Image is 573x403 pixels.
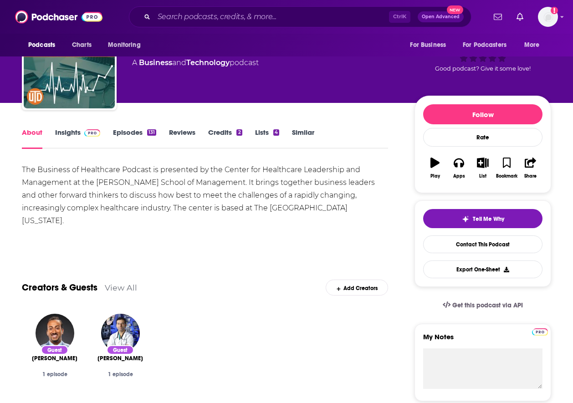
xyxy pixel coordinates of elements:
a: Dr. Pat Basu [32,355,77,362]
div: Apps [453,173,465,179]
img: tell me why sparkle [462,215,469,223]
a: InsightsPodchaser Pro [55,128,100,149]
span: Ctrl K [389,11,410,23]
a: Pro website [532,327,548,336]
a: Similar [292,128,314,149]
button: open menu [102,36,152,54]
button: Bookmark [495,152,518,184]
a: Reviews [169,128,195,149]
span: Good podcast? Give it some love! [435,65,531,72]
button: Share [519,152,542,184]
span: For Business [410,39,446,51]
img: Podchaser - Follow, Share and Rate Podcasts [15,8,102,26]
button: tell me why sparkleTell Me Why [423,209,542,228]
div: Search podcasts, credits, & more... [129,6,471,27]
div: Bookmark [496,173,517,179]
div: A podcast [132,57,259,68]
div: List [479,173,486,179]
button: open menu [404,36,457,54]
span: More [524,39,540,51]
div: Guest [107,345,134,355]
span: Get this podcast via API [452,301,523,309]
label: My Notes [423,332,542,348]
a: Show notifications dropdown [513,9,527,25]
div: Guest [41,345,68,355]
button: open menu [457,36,520,54]
div: The Business of Healthcare Podcast is presented by the Center for Healthcare Leadership and Manag... [22,163,388,227]
img: User Profile [538,7,558,27]
div: 1 episode [29,371,80,377]
a: Get this podcast via API [435,294,530,316]
button: Play [423,152,447,184]
span: Podcasts [28,39,55,51]
div: 1 episode [95,371,146,377]
div: Add Creators [326,280,388,296]
div: Share [524,173,537,179]
button: List [471,152,495,184]
span: New [447,5,463,14]
span: For Podcasters [463,39,506,51]
span: Monitoring [108,39,140,51]
button: open menu [22,36,67,54]
span: [PERSON_NAME] [32,355,77,362]
a: Show notifications dropdown [490,9,506,25]
img: Dr. Marty Makary [101,314,140,352]
span: Charts [72,39,92,51]
button: Apps [447,152,471,184]
span: Open Advanced [422,15,460,19]
a: View All [105,283,137,292]
a: About [22,128,42,149]
span: Tell Me Why [473,215,504,223]
a: Episodes131 [113,128,156,149]
div: Play [430,173,440,179]
div: 4 [273,129,279,136]
button: Show profile menu [538,7,558,27]
div: 131 [147,129,156,136]
button: Open AdvancedNew [418,11,464,22]
a: Business [139,58,172,67]
span: Logged in as WE_Broadcast [538,7,558,27]
span: [PERSON_NAME] [97,355,143,362]
img: Dr. Pat Basu [36,314,74,352]
a: Creators & Guests [22,282,97,293]
a: Dr. Marty Makary [97,355,143,362]
img: Podchaser Pro [532,328,548,336]
a: Lists4 [255,128,279,149]
button: Export One-Sheet [423,260,542,278]
a: Contact This Podcast [423,235,542,253]
button: open menu [518,36,551,54]
a: Credits2 [208,128,242,149]
img: The Business of Healthcare Podcast [24,17,115,108]
span: and [172,58,186,67]
a: Charts [66,36,97,54]
img: Podchaser Pro [84,129,100,137]
div: 2 [236,129,242,136]
div: Rate [423,128,542,147]
input: Search podcasts, credits, & more... [154,10,389,24]
svg: Add a profile image [551,7,558,14]
a: Technology [186,58,230,67]
button: Follow [423,104,542,124]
